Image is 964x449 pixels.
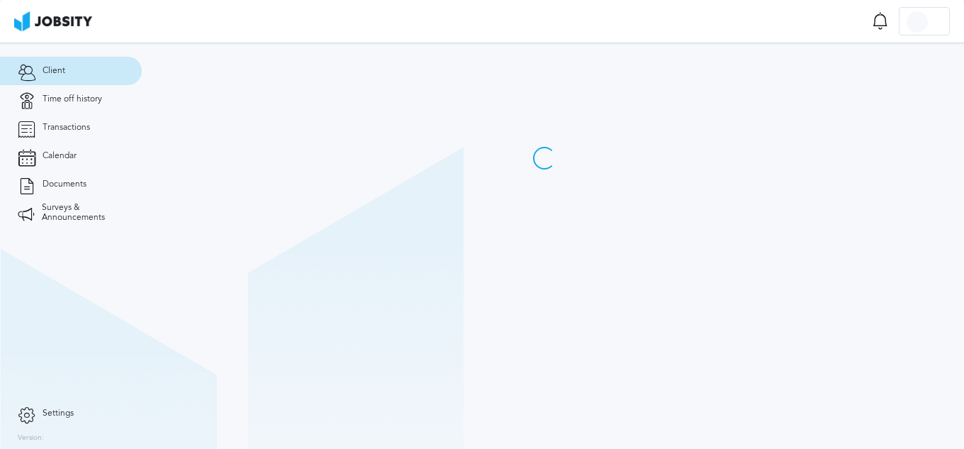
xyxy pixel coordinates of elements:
img: ab4bad089aa723f57921c736e9817d99.png [14,11,92,31]
span: Surveys & Announcements [42,203,124,223]
span: Transactions [43,123,90,133]
span: Time off history [43,94,102,104]
span: Calendar [43,151,77,161]
label: Version: [18,434,44,443]
span: Settings [43,409,74,418]
span: Documents [43,179,86,189]
span: Client [43,66,65,76]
